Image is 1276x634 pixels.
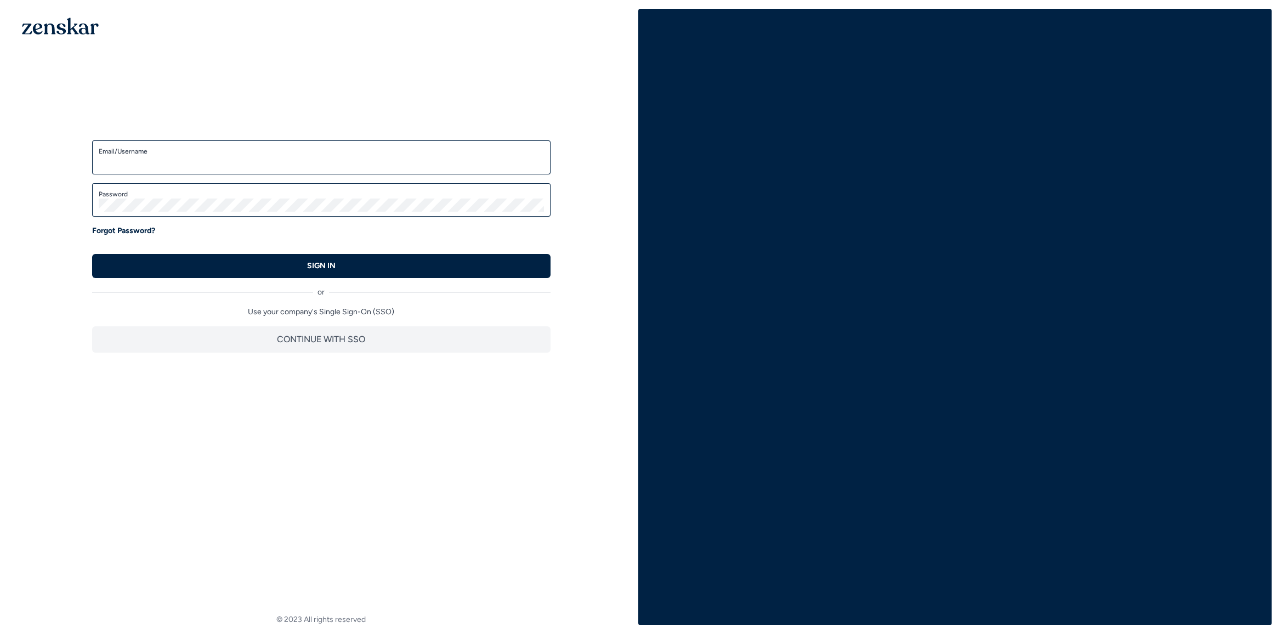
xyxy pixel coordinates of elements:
div: or [92,278,551,298]
img: 1OGAJ2xQqyY4LXKgY66KYq0eOWRCkrZdAb3gUhuVAqdWPZE9SRJmCz+oDMSn4zDLXe31Ii730ItAGKgCKgCCgCikA4Av8PJUP... [22,18,99,35]
p: Use your company's Single Sign-On (SSO) [92,307,551,318]
p: SIGN IN [307,261,336,271]
label: Password [99,190,544,199]
button: SIGN IN [92,254,551,278]
button: CONTINUE WITH SSO [92,326,551,353]
footer: © 2023 All rights reserved [4,614,638,625]
label: Email/Username [99,147,544,156]
a: Forgot Password? [92,225,155,236]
